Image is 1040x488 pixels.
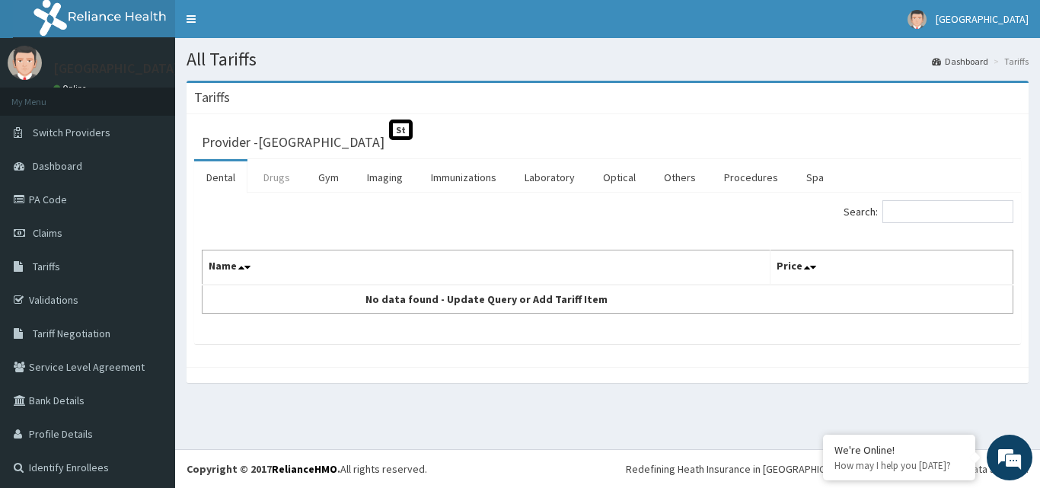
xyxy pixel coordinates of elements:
[908,10,927,29] img: User Image
[33,126,110,139] span: Switch Providers
[844,200,1013,223] label: Search:
[419,161,509,193] a: Immunizations
[33,327,110,340] span: Tariff Negotiation
[355,161,415,193] a: Imaging
[990,55,1029,68] li: Tariffs
[834,443,964,457] div: We're Online!
[932,55,988,68] a: Dashboard
[306,161,351,193] a: Gym
[591,161,648,193] a: Optical
[187,49,1029,69] h1: All Tariffs
[53,83,90,94] a: Online
[203,250,770,285] th: Name
[794,161,836,193] a: Spa
[936,12,1029,26] span: [GEOGRAPHIC_DATA]
[272,462,337,476] a: RelianceHMO
[712,161,790,193] a: Procedures
[652,161,708,193] a: Others
[626,461,1029,477] div: Redefining Heath Insurance in [GEOGRAPHIC_DATA] using Telemedicine and Data Science!
[251,161,302,193] a: Drugs
[33,159,82,173] span: Dashboard
[203,285,770,314] td: No data found - Update Query or Add Tariff Item
[512,161,587,193] a: Laboratory
[33,226,62,240] span: Claims
[53,62,179,75] p: [GEOGRAPHIC_DATA]
[33,260,60,273] span: Tariffs
[389,120,413,140] span: St
[187,462,340,476] strong: Copyright © 2017 .
[834,459,964,472] p: How may I help you today?
[194,91,230,104] h3: Tariffs
[8,46,42,80] img: User Image
[770,250,1013,285] th: Price
[882,200,1013,223] input: Search:
[202,136,384,149] h3: Provider - [GEOGRAPHIC_DATA]
[194,161,247,193] a: Dental
[175,449,1040,488] footer: All rights reserved.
